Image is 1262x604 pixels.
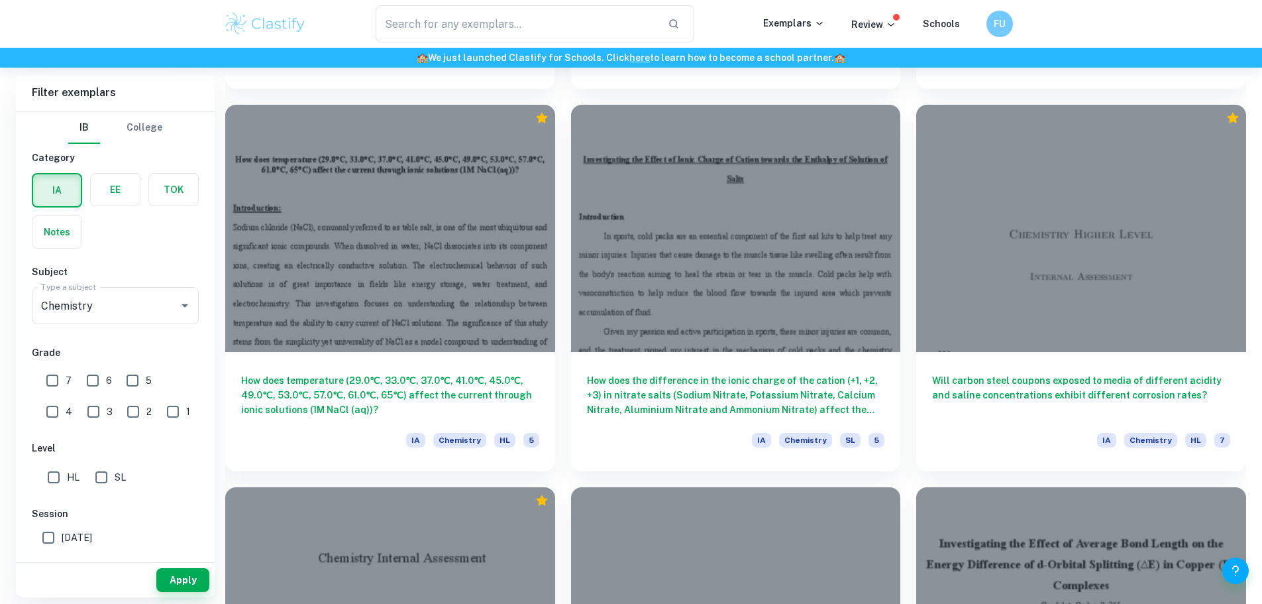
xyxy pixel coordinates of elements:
button: TOK [149,174,198,206]
button: IB [68,112,100,144]
span: 3 [107,404,113,419]
span: May 2025 [62,557,104,572]
span: HL [67,470,79,485]
h6: Session [32,507,199,521]
input: Search for any exemplars... [376,5,658,42]
span: Chemistry [433,433,486,448]
span: HL [1185,433,1206,448]
span: 5 [523,433,539,448]
a: How does the difference in the ionic charge of the cation (+1, +2, +3) in nitrate salts (Sodium N... [571,105,901,471]
a: Schools [923,19,960,29]
h6: How does the difference in the ionic charge of the cation (+1, +2, +3) in nitrate salts (Sodium N... [587,373,885,417]
h6: Level [32,441,199,455]
h6: How does temperature (29.0℃, 33.0℃, 37.0℃, 41.0℃, 45.0℃, 49.0℃, 53.0℃, 57.0℃, 61.0℃, 65℃) affect ... [241,373,539,417]
span: 🏫 [834,52,845,63]
span: SL [840,433,861,448]
p: Exemplars [763,16,825,30]
button: College [127,112,162,144]
h6: We just launched Clastify for Schools. Click to learn how to become a school partner. [3,50,1259,65]
span: IA [752,433,771,448]
span: HL [494,433,515,448]
span: 1 [186,404,190,419]
button: FU [986,11,1013,37]
button: Notes [32,216,81,248]
div: Premium [1226,111,1239,125]
div: Premium [535,111,549,125]
span: Chemistry [779,433,832,448]
a: Will carbon steel coupons exposed to media of different acidity and saline concentrations exhibit... [916,105,1246,471]
h6: FU [992,17,1007,31]
img: Clastify logo [223,11,307,37]
a: here [629,52,650,63]
span: 4 [66,404,72,419]
span: 6 [106,373,112,388]
h6: Subject [32,265,199,279]
p: Review [851,17,896,32]
div: Filter type choice [68,112,162,144]
div: Premium [535,494,549,507]
h6: Grade [32,345,199,360]
span: [DATE] [62,530,92,545]
label: Type a subject [41,281,96,292]
button: IA [33,174,81,206]
span: Chemistry [1124,433,1177,448]
button: Apply [156,568,209,592]
h6: Will carbon steel coupons exposed to media of different acidity and saline concentrations exhibit... [932,373,1230,417]
h6: Filter exemplars [16,74,215,111]
a: How does temperature (29.0℃, 33.0℃, 37.0℃, 41.0℃, 45.0℃, 49.0℃, 53.0℃, 57.0℃, 61.0℃, 65℃) affect ... [225,105,555,471]
span: IA [406,433,425,448]
span: IA [1097,433,1116,448]
span: 2 [146,404,152,419]
h6: Category [32,151,199,165]
span: 5 [146,373,152,388]
span: 7 [1214,433,1230,448]
button: EE [91,174,140,206]
span: 🏫 [417,52,428,63]
button: Open [176,296,194,315]
button: Help and Feedback [1222,558,1249,584]
span: 7 [66,373,72,388]
span: SL [115,470,126,485]
span: 5 [868,433,884,448]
